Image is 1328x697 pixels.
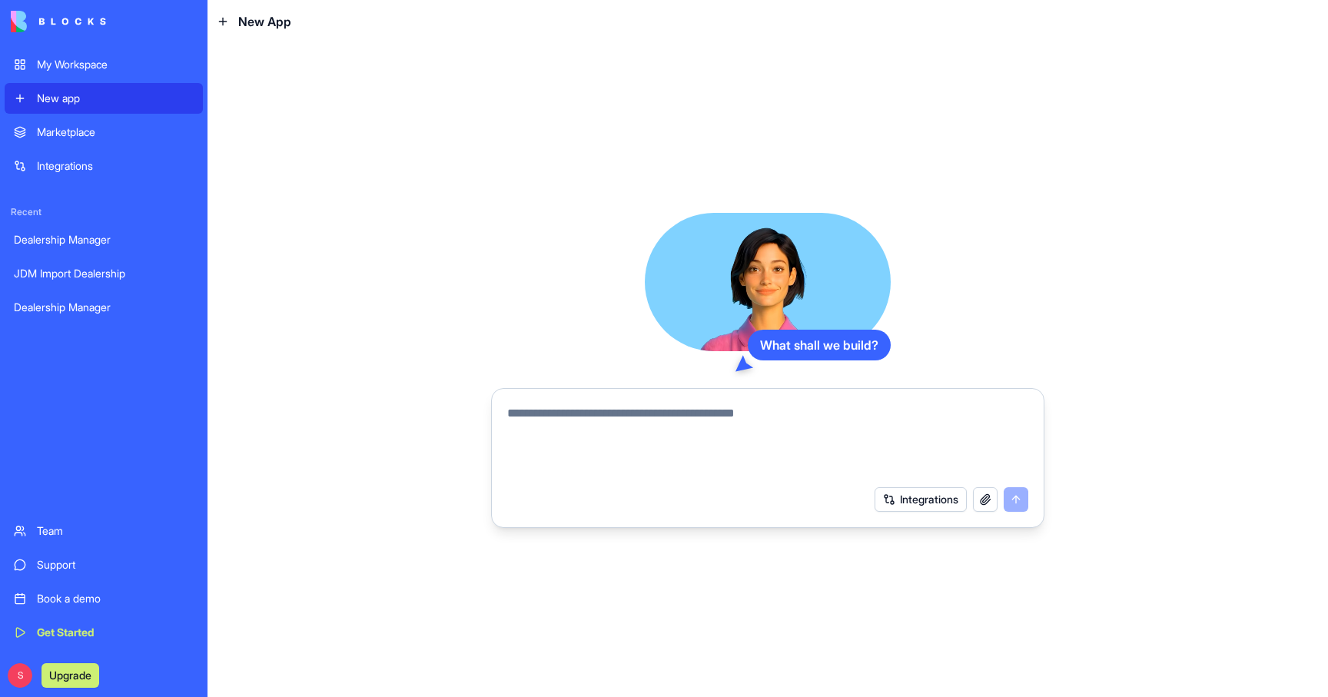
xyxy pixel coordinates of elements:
div: JDM Import Dealership [14,266,194,281]
a: JDM Import Dealership [5,258,203,289]
a: Get Started [5,617,203,648]
button: Integrations [875,487,967,512]
a: Dealership Manager [5,292,203,323]
a: Marketplace [5,117,203,148]
a: New app [5,83,203,114]
div: Support [37,557,194,573]
div: Team [37,523,194,539]
div: What shall we build? [748,330,891,360]
span: Recent [5,206,203,218]
div: Marketplace [37,124,194,140]
img: logo [11,11,106,32]
span: New App [238,12,291,31]
a: Integrations [5,151,203,181]
a: My Workspace [5,49,203,80]
div: New app [37,91,194,106]
a: Book a demo [5,583,203,614]
button: Upgrade [41,663,99,688]
a: Support [5,549,203,580]
div: Get Started [37,625,194,640]
div: My Workspace [37,57,194,72]
a: Upgrade [41,667,99,682]
span: S [8,663,32,688]
div: Dealership Manager [14,232,194,247]
a: Team [5,516,203,546]
div: Integrations [37,158,194,174]
a: Dealership Manager [5,224,203,255]
div: Dealership Manager [14,300,194,315]
div: Book a demo [37,591,194,606]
